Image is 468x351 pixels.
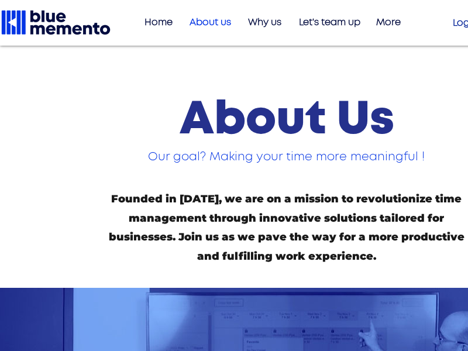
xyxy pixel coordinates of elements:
[242,13,287,32] p: Why us
[148,151,425,163] span: Our goal? Making your time more meaningful !
[287,13,366,32] a: Let's team up
[134,13,407,32] nav: Site
[293,13,366,32] p: Let's team up
[109,192,464,262] span: Founded in [DATE], we are on a mission to revolutionize time management through innovative soluti...
[139,13,178,32] p: Home
[178,13,237,32] a: About us
[180,97,394,143] span: About Us
[184,13,237,32] p: About us
[237,13,287,32] a: Why us
[134,13,178,32] a: Home
[370,13,407,32] p: More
